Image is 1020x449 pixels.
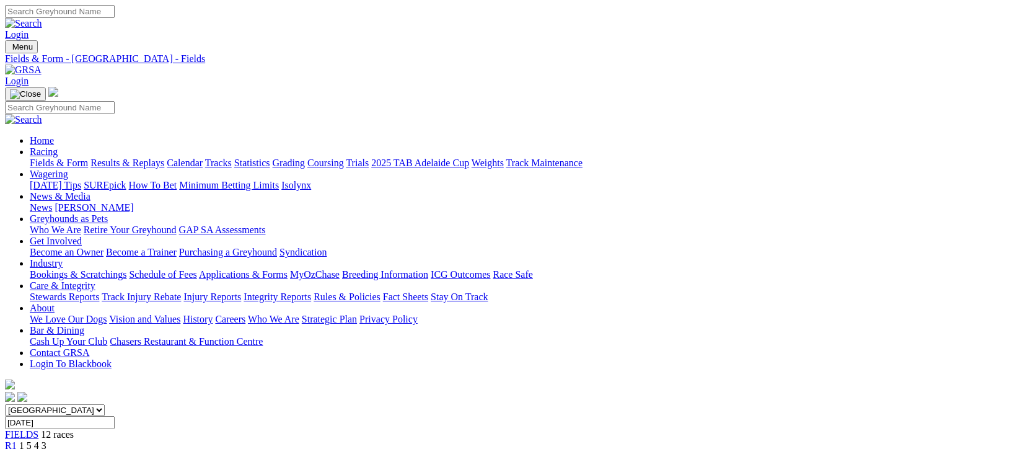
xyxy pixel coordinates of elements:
a: Stewards Reports [30,291,99,302]
a: Industry [30,258,63,269]
a: 2025 TAB Adelaide Cup [371,158,469,168]
a: Weights [472,158,504,168]
img: logo-grsa-white.png [5,380,15,389]
a: Greyhounds as Pets [30,213,108,224]
img: Close [10,89,41,99]
a: Get Involved [30,236,82,246]
a: Strategic Plan [302,314,357,324]
div: Industry [30,269,1015,280]
a: SUREpick [84,180,126,190]
a: FIELDS [5,429,38,440]
a: Who We Are [248,314,299,324]
a: Schedule of Fees [129,269,196,280]
a: News [30,202,52,213]
a: We Love Our Dogs [30,314,107,324]
a: Fields & Form - [GEOGRAPHIC_DATA] - Fields [5,53,1015,64]
button: Toggle navigation [5,40,38,53]
a: Who We Are [30,225,81,235]
div: Racing [30,158,1015,169]
div: About [30,314,1015,325]
a: Integrity Reports [244,291,311,302]
a: Chasers Restaurant & Function Centre [110,336,263,347]
a: Minimum Betting Limits [179,180,279,190]
a: Contact GRSA [30,347,89,358]
a: Login [5,76,29,86]
span: 12 races [41,429,74,440]
a: Home [30,135,54,146]
a: Track Maintenance [506,158,583,168]
input: Select date [5,416,115,429]
a: Breeding Information [342,269,428,280]
a: GAP SA Assessments [179,225,266,235]
a: Privacy Policy [359,314,418,324]
a: Care & Integrity [30,280,95,291]
a: Tracks [205,158,232,168]
div: Greyhounds as Pets [30,225,1015,236]
div: Care & Integrity [30,291,1015,303]
img: logo-grsa-white.png [48,87,58,97]
a: MyOzChase [290,269,340,280]
a: Purchasing a Greyhound [179,247,277,257]
a: News & Media [30,191,90,202]
div: Get Involved [30,247,1015,258]
a: Syndication [279,247,327,257]
a: Fields & Form [30,158,88,168]
a: Results & Replays [90,158,164,168]
a: [DATE] Tips [30,180,81,190]
img: GRSA [5,64,42,76]
a: Bar & Dining [30,325,84,336]
a: Vision and Values [109,314,180,324]
input: Search [5,5,115,18]
a: Race Safe [493,269,532,280]
img: Search [5,18,42,29]
a: Injury Reports [183,291,241,302]
a: History [183,314,213,324]
a: About [30,303,55,313]
a: Applications & Forms [199,269,288,280]
a: Racing [30,146,58,157]
a: ICG Outcomes [431,269,490,280]
button: Toggle navigation [5,87,46,101]
input: Search [5,101,115,114]
img: twitter.svg [17,392,27,402]
a: Login To Blackbook [30,358,112,369]
a: Grading [273,158,305,168]
img: Search [5,114,42,125]
img: facebook.svg [5,392,15,402]
a: Wagering [30,169,68,179]
div: Bar & Dining [30,336,1015,347]
a: How To Bet [129,180,177,190]
a: Track Injury Rebate [102,291,181,302]
div: Wagering [30,180,1015,191]
a: Rules & Policies [314,291,380,302]
span: Menu [12,42,33,51]
a: Isolynx [281,180,311,190]
a: Trials [346,158,369,168]
a: Become an Owner [30,247,103,257]
a: [PERSON_NAME] [55,202,133,213]
a: Retire Your Greyhound [84,225,177,235]
div: News & Media [30,202,1015,213]
a: Fact Sheets [383,291,428,302]
a: Login [5,29,29,40]
a: Stay On Track [431,291,488,302]
a: Careers [215,314,245,324]
a: Coursing [307,158,344,168]
a: Bookings & Scratchings [30,269,126,280]
a: Become a Trainer [106,247,177,257]
a: Statistics [234,158,270,168]
a: Cash Up Your Club [30,336,107,347]
a: Calendar [167,158,203,168]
